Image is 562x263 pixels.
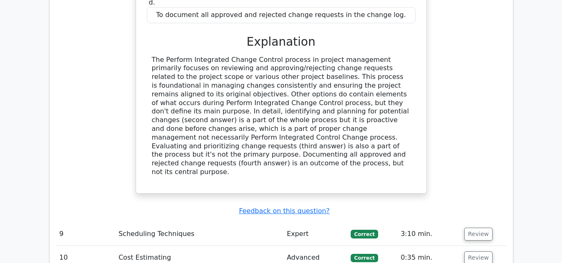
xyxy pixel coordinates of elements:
[152,56,411,177] div: The Perform Integrated Change Control process in project management primarily focuses on reviewin...
[283,222,347,246] td: Expert
[147,7,416,23] div: To document all approved and rejected change requests in the change log.
[397,222,461,246] td: 3:10 min.
[351,230,378,238] span: Correct
[152,35,411,49] h3: Explanation
[464,228,493,241] button: Review
[239,207,329,215] a: Feedback on this question?
[351,254,378,262] span: Correct
[56,222,115,246] td: 9
[115,222,283,246] td: Scheduling Techniques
